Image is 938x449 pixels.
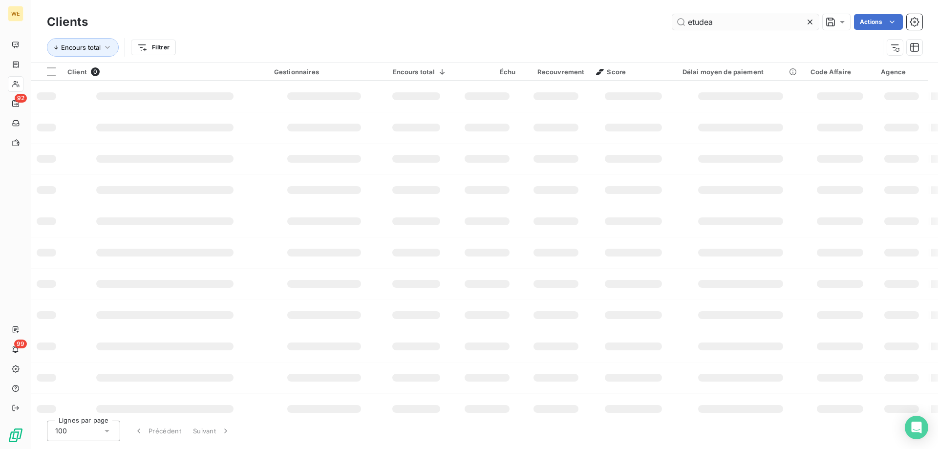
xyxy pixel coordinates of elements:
div: Gestionnaires [274,68,374,76]
button: Suivant [187,421,236,441]
div: Échu [459,68,516,76]
span: 0 [91,67,100,76]
button: Encours total [47,38,119,57]
span: 99 [14,340,27,348]
input: Rechercher [672,14,819,30]
div: Recouvrement [527,68,584,76]
span: 100 [55,426,67,436]
img: Logo LeanPay [8,428,23,443]
div: WE [8,6,23,21]
div: Délai moyen de paiement [682,68,799,76]
span: Client [67,68,87,76]
div: Encours total [386,68,447,76]
h3: Clients [47,13,88,31]
button: Actions [854,14,903,30]
button: Précédent [128,421,187,441]
span: 92 [15,94,27,103]
button: Filtrer [131,40,176,55]
span: Score [596,68,626,76]
span: Encours total [61,43,101,51]
div: Code Affaire [810,68,869,76]
div: Agence [881,68,922,76]
div: Open Intercom Messenger [905,416,928,439]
